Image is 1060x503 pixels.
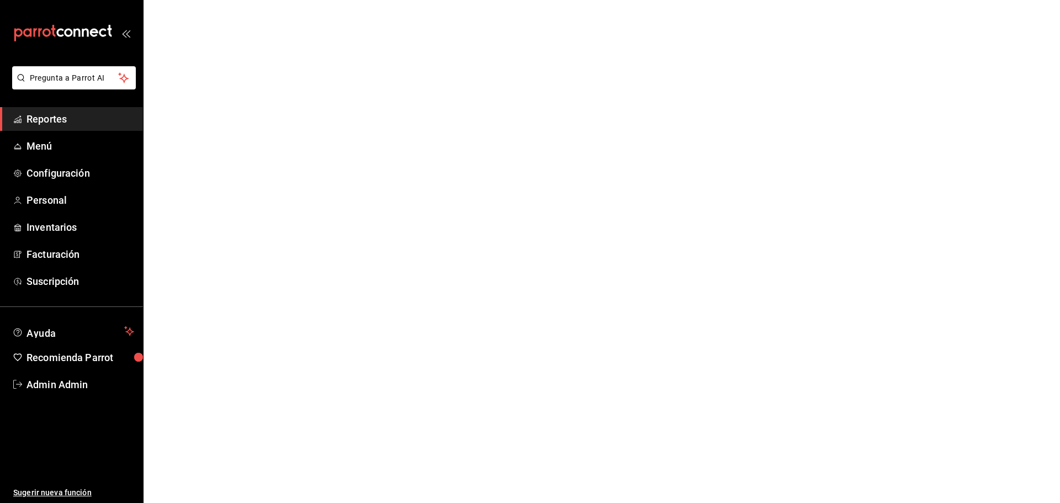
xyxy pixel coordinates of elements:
button: Pregunta a Parrot AI [12,66,136,89]
span: Menú [26,139,134,153]
span: Facturación [26,247,134,262]
span: Pregunta a Parrot AI [30,72,119,84]
span: Configuración [26,166,134,181]
button: open_drawer_menu [121,29,130,38]
span: Ayuda [26,325,120,338]
a: Pregunta a Parrot AI [8,80,136,92]
span: Recomienda Parrot [26,350,134,365]
span: Suscripción [26,274,134,289]
span: Inventarios [26,220,134,235]
span: Personal [26,193,134,208]
span: Reportes [26,112,134,126]
span: Sugerir nueva función [13,487,134,499]
span: Admin Admin [26,377,134,392]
